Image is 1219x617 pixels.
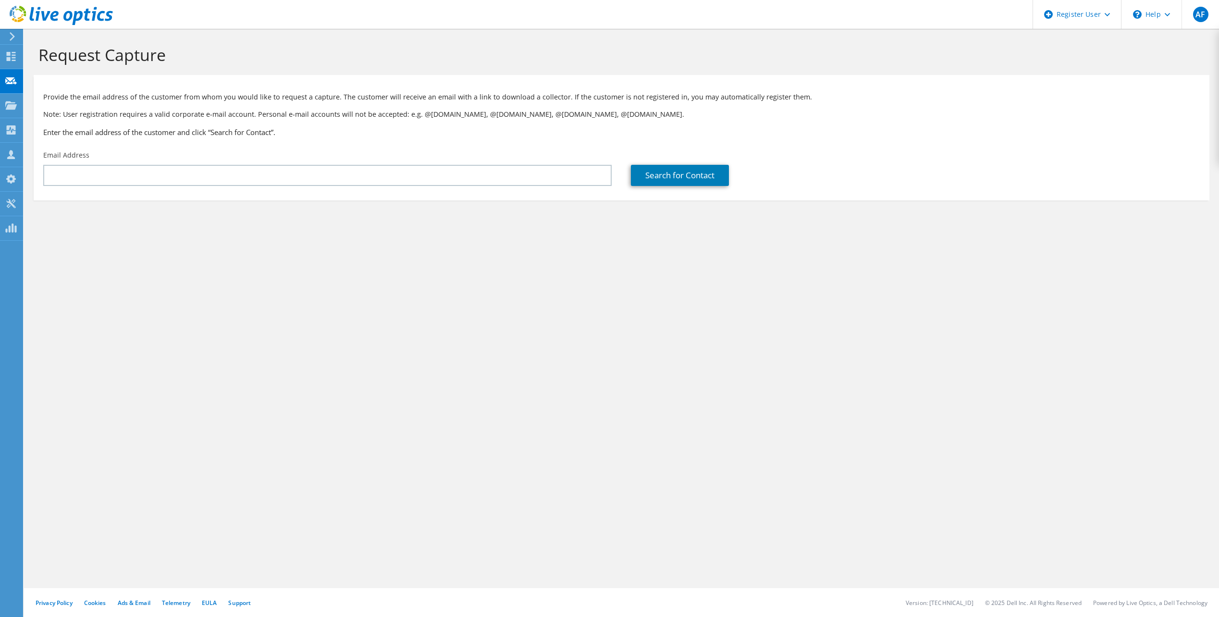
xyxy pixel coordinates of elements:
[84,599,106,607] a: Cookies
[906,599,973,607] li: Version: [TECHNICAL_ID]
[1133,10,1142,19] svg: \n
[202,599,217,607] a: EULA
[162,599,190,607] a: Telemetry
[1093,599,1207,607] li: Powered by Live Optics, a Dell Technology
[228,599,251,607] a: Support
[43,150,89,160] label: Email Address
[36,599,73,607] a: Privacy Policy
[43,92,1200,102] p: Provide the email address of the customer from whom you would like to request a capture. The cust...
[118,599,150,607] a: Ads & Email
[631,165,729,186] a: Search for Contact
[1193,7,1208,22] span: AF
[43,109,1200,120] p: Note: User registration requires a valid corporate e-mail account. Personal e-mail accounts will ...
[38,45,1200,65] h1: Request Capture
[985,599,1082,607] li: © 2025 Dell Inc. All Rights Reserved
[43,127,1200,137] h3: Enter the email address of the customer and click “Search for Contact”.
